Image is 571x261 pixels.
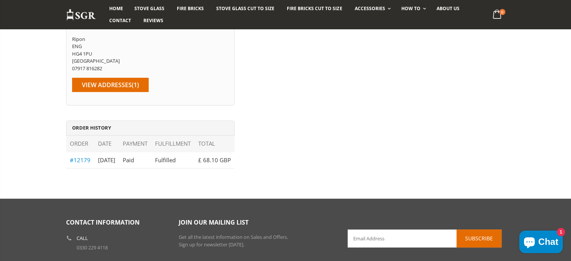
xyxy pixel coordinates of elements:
[198,156,231,164] span: £ 68.10 GBP
[354,5,385,12] span: Accessories
[119,152,151,169] td: Paid
[396,3,430,15] a: How To
[431,3,465,15] a: About us
[499,9,505,15] span: 0
[72,78,149,92] a: View Addresses(1)
[348,229,502,247] input: Email Address
[179,234,336,248] p: Get all the latest information on Sales and Offers. Sign up for newsletter [DATE].
[349,3,394,15] a: Accessories
[281,3,348,15] a: Fire Bricks Cut To Size
[143,17,163,24] span: Reviews
[70,156,90,164] a: #12179
[151,136,194,152] th: Fulfillment
[177,5,204,12] span: Fire Bricks
[517,231,565,255] inbox-online-store-chat: Shopify online store chat
[456,229,502,247] button: Subscribe
[129,3,170,15] a: Stove Glass
[490,8,505,22] a: 0
[179,218,249,226] span: Join our mailing list
[194,136,235,152] th: Total
[94,136,119,152] th: Date
[77,236,88,241] b: Call
[134,5,164,12] span: Stove Glass
[211,3,280,15] a: Stove Glass Cut To Size
[109,5,123,12] span: Home
[66,9,96,21] img: Stove Glass Replacement
[66,136,94,152] th: Order
[401,5,420,12] span: How To
[437,5,460,12] span: About us
[104,3,129,15] a: Home
[77,244,108,251] a: 0330 229 4118
[138,15,169,27] a: Reviews
[109,17,131,24] span: Contact
[94,152,119,169] td: [DATE]
[72,21,229,72] p: [STREET_ADDRESS] Ripon ENG HG4 1PU [GEOGRAPHIC_DATA] 07917 816282
[66,121,235,136] h5: Order History
[151,152,194,169] td: Fulfilled
[104,15,137,27] a: Contact
[82,81,132,89] span: View Addresses
[171,3,209,15] a: Fire Bricks
[119,136,151,152] th: Payment
[216,5,274,12] span: Stove Glass Cut To Size
[287,5,342,12] span: Fire Bricks Cut To Size
[66,218,140,226] span: Contact Information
